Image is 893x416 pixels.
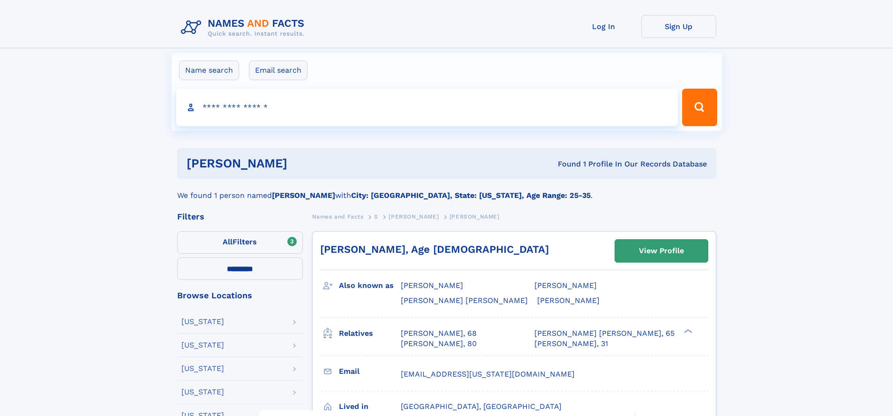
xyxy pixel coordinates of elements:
[177,212,303,221] div: Filters
[401,328,477,339] a: [PERSON_NAME], 68
[181,365,224,372] div: [US_STATE]
[177,179,716,201] div: We found 1 person named with .
[339,325,401,341] h3: Relatives
[181,341,224,349] div: [US_STATE]
[179,61,239,80] label: Name search
[176,89,678,126] input: search input
[537,296,600,305] span: [PERSON_NAME]
[181,388,224,396] div: [US_STATE]
[177,231,303,254] label: Filters
[177,15,312,40] img: Logo Names and Facts
[339,278,401,294] h3: Also known as
[374,211,378,222] a: S
[401,370,575,378] span: [EMAIL_ADDRESS][US_STATE][DOMAIN_NAME]
[351,191,591,200] b: City: [GEOGRAPHIC_DATA], State: [US_STATE], Age Range: 25-35
[401,339,477,349] a: [PERSON_NAME], 80
[401,402,562,411] span: [GEOGRAPHIC_DATA], [GEOGRAPHIC_DATA]
[187,158,423,169] h1: [PERSON_NAME]
[177,291,303,300] div: Browse Locations
[566,15,641,38] a: Log In
[249,61,308,80] label: Email search
[615,240,708,262] a: View Profile
[339,363,401,379] h3: Email
[534,328,675,339] a: [PERSON_NAME] [PERSON_NAME], 65
[223,237,233,246] span: All
[181,318,224,325] div: [US_STATE]
[312,211,364,222] a: Names and Facts
[422,159,707,169] div: Found 1 Profile In Our Records Database
[389,213,439,220] span: [PERSON_NAME]
[401,296,528,305] span: [PERSON_NAME] [PERSON_NAME]
[339,399,401,415] h3: Lived in
[272,191,335,200] b: [PERSON_NAME]
[534,281,597,290] span: [PERSON_NAME]
[389,211,439,222] a: [PERSON_NAME]
[401,281,463,290] span: [PERSON_NAME]
[450,213,500,220] span: [PERSON_NAME]
[682,89,717,126] button: Search Button
[639,240,684,262] div: View Profile
[641,15,716,38] a: Sign Up
[374,213,378,220] span: S
[534,339,608,349] a: [PERSON_NAME], 31
[320,243,549,255] a: [PERSON_NAME], Age [DEMOGRAPHIC_DATA]
[682,328,693,334] div: ❯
